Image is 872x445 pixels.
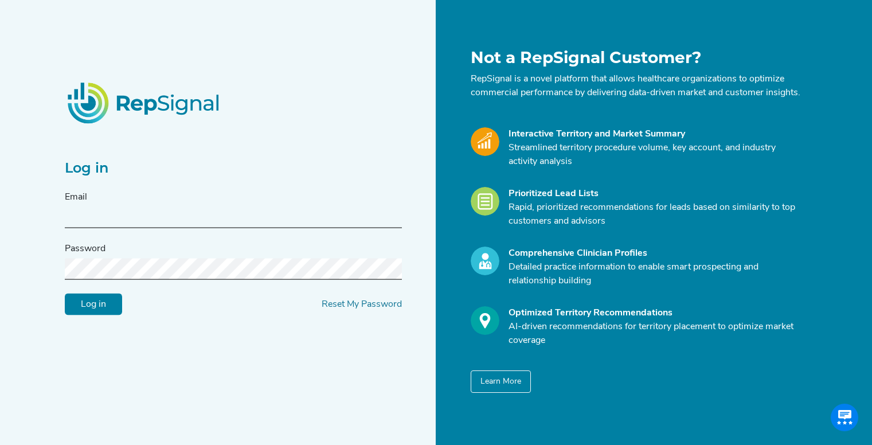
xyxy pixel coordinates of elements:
label: Password [65,242,105,256]
p: Streamlined territory procedure volume, key account, and industry activity analysis [509,141,801,169]
h2: Log in [65,160,402,177]
img: RepSignalLogo.20539ed3.png [53,68,236,137]
div: Optimized Territory Recommendations [509,306,801,320]
div: Interactive Territory and Market Summary [509,127,801,141]
p: Rapid, prioritized recommendations for leads based on similarity to top customers and advisors [509,201,801,228]
input: Log in [65,294,122,315]
img: Leads_Icon.28e8c528.svg [471,187,499,216]
img: Profile_Icon.739e2aba.svg [471,247,499,275]
a: Reset My Password [322,300,402,309]
h1: Not a RepSignal Customer? [471,48,801,68]
p: Detailed practice information to enable smart prospecting and relationship building [509,260,801,288]
p: AI-driven recommendations for territory placement to optimize market coverage [509,320,801,348]
label: Email [65,190,87,204]
p: RepSignal is a novel platform that allows healthcare organizations to optimize commercial perform... [471,72,801,100]
img: Optimize_Icon.261f85db.svg [471,306,499,335]
div: Comprehensive Clinician Profiles [509,247,801,260]
div: Prioritized Lead Lists [509,187,801,201]
button: Learn More [471,370,531,393]
img: Market_Icon.a700a4ad.svg [471,127,499,156]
